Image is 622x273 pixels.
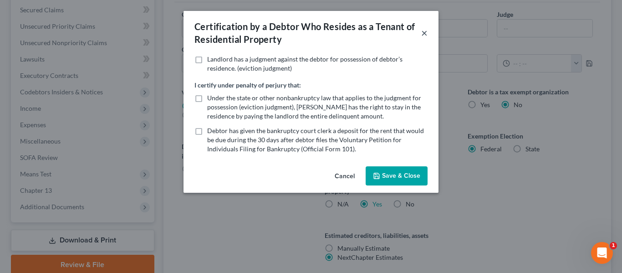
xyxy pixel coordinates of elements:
button: Save & Close [366,166,428,185]
label: I certify under penalty of perjury that: [194,80,301,90]
span: Landlord has a judgment against the debtor for possession of debtor’s residence. (eviction judgment) [207,55,403,72]
span: 1 [610,242,617,249]
span: Debtor has given the bankruptcy court clerk a deposit for the rent that would be due during the 3... [207,127,424,153]
div: Certification by a Debtor Who Resides as a Tenant of Residential Property [194,20,421,46]
iframe: Intercom live chat [591,242,613,264]
button: × [421,27,428,38]
span: Under the state or other nonbankruptcy law that applies to the judgment for possession (eviction ... [207,94,421,120]
button: Cancel [327,167,362,185]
